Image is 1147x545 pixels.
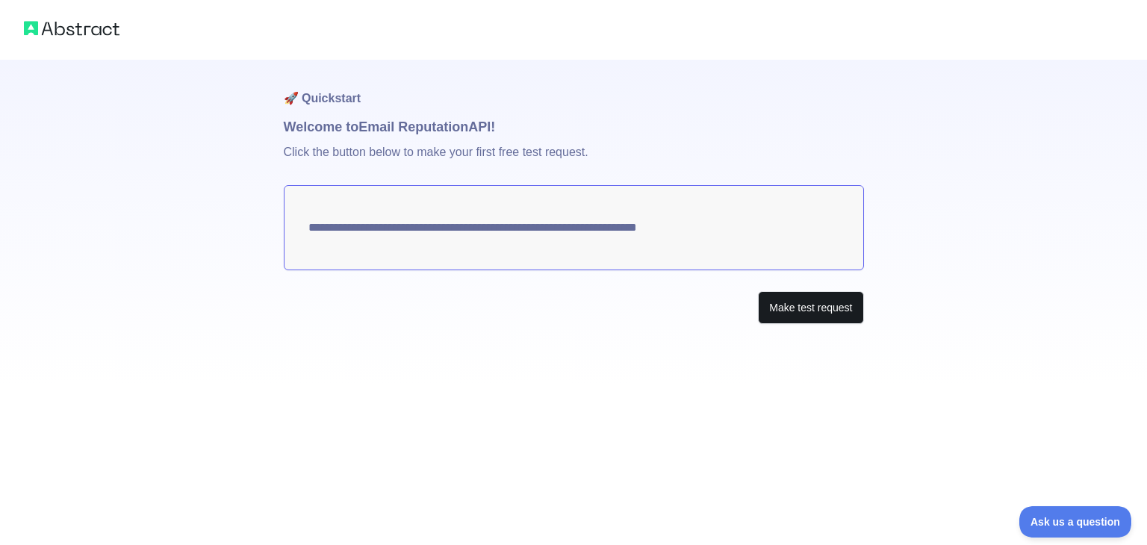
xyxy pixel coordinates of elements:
[284,116,864,137] h1: Welcome to Email Reputation API!
[1019,506,1132,538] iframe: Toggle Customer Support
[24,18,119,39] img: Abstract logo
[284,60,864,116] h1: 🚀 Quickstart
[758,291,863,325] button: Make test request
[284,137,864,185] p: Click the button below to make your first free test request.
